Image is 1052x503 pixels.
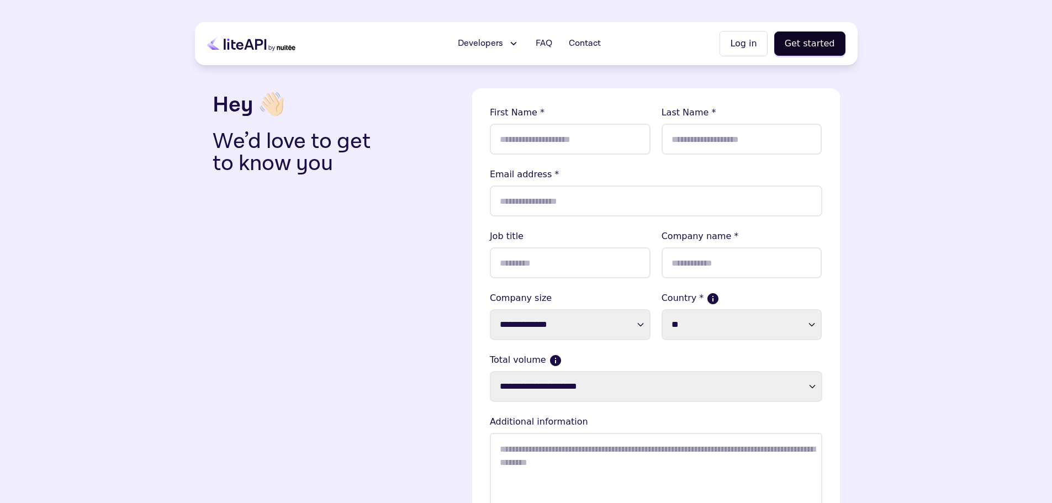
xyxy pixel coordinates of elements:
[569,37,601,50] span: Contact
[662,230,822,243] lable: Company name *
[213,88,463,121] h3: Hey 👋🏻
[720,31,767,56] button: Log in
[490,415,822,428] lable: Additional information
[662,292,822,305] label: Country *
[490,353,822,367] label: Total volume
[213,130,388,174] p: We’d love to get to know you
[490,230,651,243] lable: Job title
[490,292,651,305] label: Company size
[551,356,561,366] button: Current monthly volume your business makes in USD
[708,294,718,304] button: If more than one country, please select where the majority of your sales come from.
[529,33,559,55] a: FAQ
[451,33,526,55] button: Developers
[662,106,822,119] lable: Last Name *
[458,37,503,50] span: Developers
[536,37,552,50] span: FAQ
[490,106,651,119] lable: First Name *
[774,31,845,56] button: Get started
[562,33,607,55] a: Contact
[490,168,822,181] lable: Email address *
